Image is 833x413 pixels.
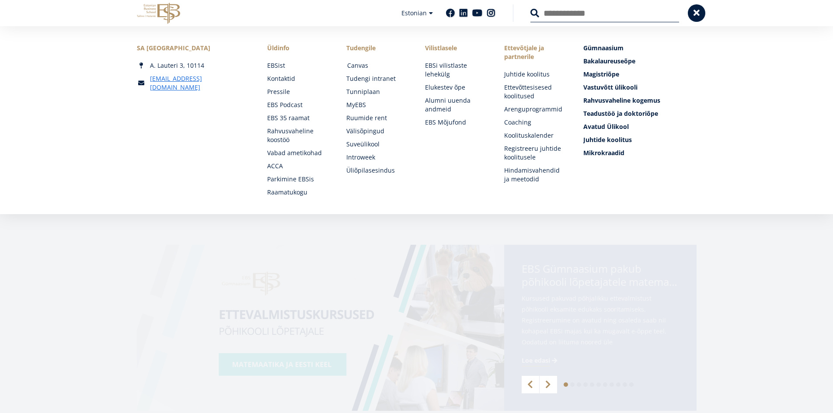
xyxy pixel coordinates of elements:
[425,61,487,79] a: EBSi vilistlaste lehekülg
[583,149,624,157] span: Mikrokraadid
[504,83,566,101] a: Ettevõttesisesed koolitused
[137,44,250,52] div: SA [GEOGRAPHIC_DATA]
[267,74,329,83] a: Kontaktid
[472,9,482,17] a: Youtube
[570,382,575,387] a: 2
[623,382,627,387] a: 10
[346,127,408,135] a: Välisõpingud
[346,74,408,83] a: Tudengi intranet
[267,44,329,52] span: Üldinfo
[583,83,638,91] span: Vastuvõtt ülikooli
[596,382,601,387] a: 6
[267,162,329,170] a: ACCA
[583,57,696,66] a: Bakalaureuseõpe
[346,44,408,52] a: Tudengile
[346,153,408,162] a: Introweek
[522,262,679,291] span: EBS Gümnaasium pakub
[267,127,329,144] a: Rahvusvaheline koostöö
[583,109,696,118] a: Teadustöö ja doktoriõpe
[583,122,696,131] a: Avatud Ülikool
[346,140,408,149] a: Suveülikool
[267,87,329,96] a: Pressile
[583,70,619,78] span: Magistriõpe
[504,70,566,79] a: Juhtide koolitus
[346,114,408,122] a: Ruumide rent
[522,293,679,361] span: Kursused pakuvad põhjalikku ettevalmistust põhikooli eksamite edukaks sooritamiseks. Registreerum...
[504,144,566,162] a: Registreeru juhtide koolitusele
[504,44,566,61] span: Ettevõtjale ja partnerile
[583,135,696,144] a: Juhtide koolitus
[267,114,329,122] a: EBS 35 raamat
[522,376,539,393] a: Previous
[583,70,696,79] a: Magistriõpe
[583,382,588,387] a: 4
[425,96,487,114] a: Alumni uuenda andmeid
[425,83,487,92] a: Elukestev õpe
[504,131,566,140] a: Koolituskalender
[583,44,624,52] span: Gümnaasium
[583,122,629,131] span: Avatud Ülikool
[504,105,566,114] a: Arenguprogrammid
[583,149,696,157] a: Mikrokraadid
[540,376,557,393] a: Next
[603,382,607,387] a: 7
[487,9,495,17] a: Instagram
[137,245,504,411] img: EBS Gümnaasiumi ettevalmistuskursused
[459,9,468,17] a: Linkedin
[267,101,329,109] a: EBS Podcast
[425,118,487,127] a: EBS Mõjufond
[346,87,408,96] a: Tunniplaan
[583,57,635,65] span: Bakalaureuseõpe
[267,61,329,70] a: EBSist
[267,175,329,184] a: Parkimine EBSis
[522,275,679,288] span: põhikooli lõpetajatele matemaatika- ja eesti keele kursuseid
[347,61,409,70] a: Canvas
[583,109,658,118] span: Teadustöö ja doktoriõpe
[425,44,487,52] span: Vilistlasele
[267,149,329,157] a: Vabad ametikohad
[583,83,696,92] a: Vastuvõtt ülikooli
[583,96,660,104] span: Rahvusvaheline kogemus
[577,382,581,387] a: 3
[504,118,566,127] a: Coaching
[346,101,408,109] a: MyEBS
[504,166,566,184] a: Hindamisvahendid ja meetodid
[137,61,250,70] div: A. Lauteri 3, 10114
[446,9,455,17] a: Facebook
[522,356,550,365] span: Loe edasi
[150,74,250,92] a: [EMAIL_ADDRESS][DOMAIN_NAME]
[590,382,594,387] a: 5
[610,382,614,387] a: 8
[583,44,696,52] a: Gümnaasium
[346,166,408,175] a: Üliõpilasesindus
[583,135,632,144] span: Juhtide koolitus
[629,382,634,387] a: 11
[583,96,696,105] a: Rahvusvaheline kogemus
[616,382,620,387] a: 9
[267,188,329,197] a: Raamatukogu
[522,356,559,365] a: Loe edasi
[564,382,568,387] a: 1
